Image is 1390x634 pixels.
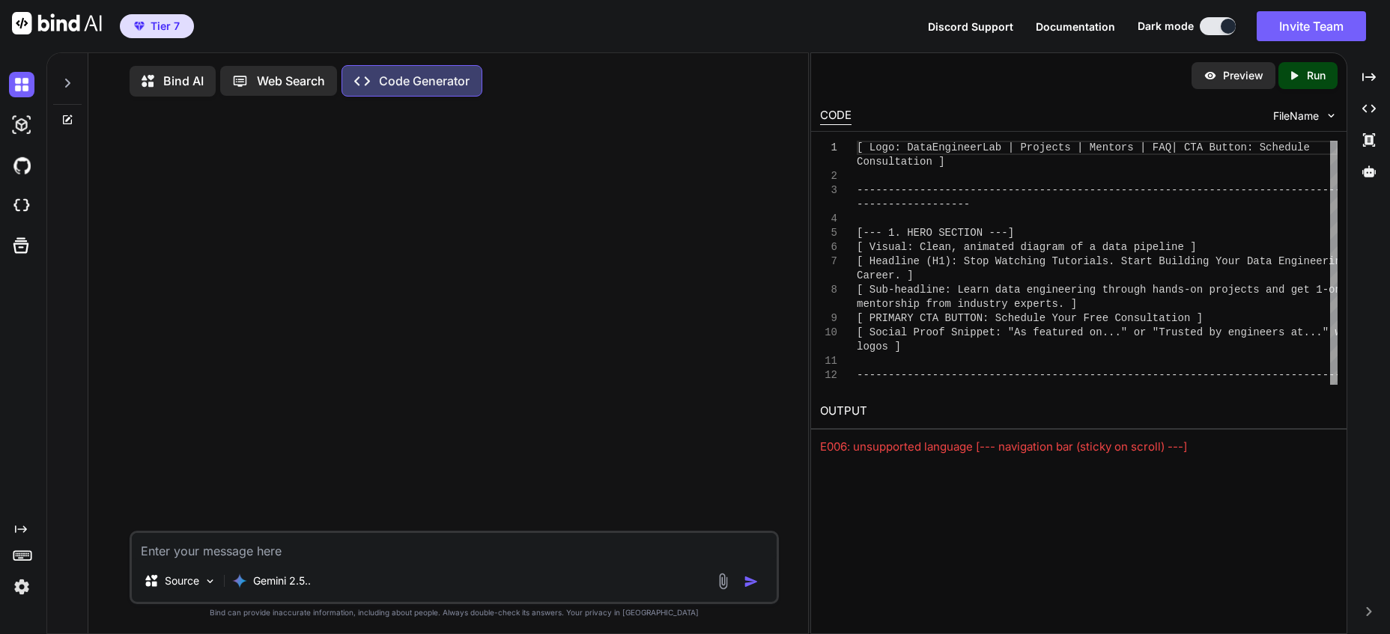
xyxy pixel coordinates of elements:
span: [--- 1. HERO SECTION ---] [857,227,1014,239]
img: attachment [714,573,732,590]
div: 3 [820,183,837,198]
img: premium [134,22,145,31]
p: Gemini 2.5.. [253,573,311,588]
button: Discord Support [928,19,1013,34]
span: [ Logo: DataEngineerLab | Projects | Mentors | FAQ [857,141,1171,153]
span: ds-on projects and get 1-on-1 [1171,284,1354,296]
span: [ Social Proof Snippet: "As featured on..." or "Tr [857,326,1171,338]
img: Pick Models [204,575,216,588]
span: -------------------------------------------------- [857,369,1171,381]
img: darkAi-studio [9,112,34,138]
img: darkChat [9,72,34,97]
img: preview [1204,69,1217,82]
img: chevron down [1325,109,1338,122]
p: Bind AI [163,72,204,90]
button: Invite Team [1257,11,1366,41]
div: 5 [820,226,837,240]
img: Gemini 2.5 Pro [232,573,247,588]
span: Consultation ] [857,156,945,168]
div: 12 [820,368,837,382]
span: ------------------------------- [1171,369,1366,381]
div: 10 [820,326,837,340]
span: [ Headline (H1): Stop Watching Tutorials. Start Bu [857,255,1171,267]
span: usted by engineers at..." with [1171,326,1360,338]
span: logos ] [857,341,901,353]
span: Dark mode [1138,19,1194,34]
span: ne ] [1171,241,1197,253]
span: [ Visual: Clean, animated diagram of a data pipeli [857,241,1171,253]
p: Source [165,573,199,588]
div: CODE [820,107,852,125]
img: githubDark [9,153,34,178]
img: icon [744,574,759,589]
h2: OUTPUT [811,394,1347,429]
span: ------------------------------- [1171,184,1366,196]
div: 8 [820,283,837,297]
p: Preview [1223,68,1263,83]
span: Tier 7 [151,19,180,34]
div: 2 [820,169,837,183]
div: 11 [820,354,837,368]
span: mentorship from industry experts. ] [857,298,1077,310]
div: E006: unsupported language [--- navigation bar (sticky on scroll) ---] [820,439,1338,456]
img: Bind AI [12,12,102,34]
span: Career. ] [857,269,914,281]
img: cloudideIcon [9,193,34,219]
span: ------------------ [857,383,970,395]
span: ilding Your Data Engineering [1171,255,1347,267]
span: | CTA Button: Schedule [1171,141,1310,153]
div: 4 [820,212,837,226]
span: -------------------------------------------------- [857,184,1171,196]
button: Documentation [1036,19,1115,34]
span: [ PRIMARY CTA BUTTON: Schedule Your Free Consultat [857,312,1171,324]
span: ------------------ [857,198,970,210]
div: 6 [820,240,837,254]
span: Documentation [1036,20,1115,33]
div: 9 [820,311,837,326]
span: ion ] [1171,312,1203,324]
img: settings [9,574,34,600]
p: Web Search [257,72,325,90]
button: premiumTier 7 [120,14,194,38]
p: Bind can provide inaccurate information, including about people. Always double-check its answers.... [130,607,778,618]
span: FileName [1273,109,1319,124]
span: Discord Support [928,20,1013,33]
div: 1 [820,141,837,155]
span: [ Sub-headline: Learn data engineering through han [857,284,1171,296]
p: Run [1307,68,1326,83]
div: 7 [820,254,837,269]
p: Code Generator [379,72,470,90]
